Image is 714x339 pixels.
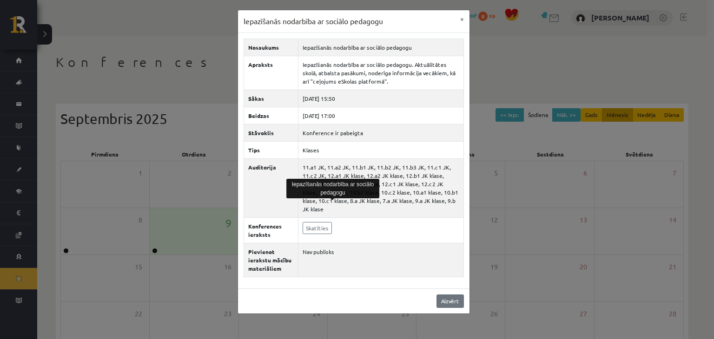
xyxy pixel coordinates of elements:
td: 11.a1 JK, 11.a2 JK, 11.b1 JK, 11.b2 JK, 11.b3 JK, 11.c1 JK, 11.c2 JK, 12.a1 JK klase, 12.a2 JK kl... [298,158,463,217]
td: Nav publisks [298,243,463,277]
div: Iepazīšanās nodarbība ar sociālo pedagogu [286,179,379,198]
td: Konference ir pabeigta [298,124,463,141]
td: Iepazīšanās nodarbība ar sociālo pedagogu [298,39,463,56]
a: Skatīties [303,222,332,234]
td: [DATE] 17:00 [298,107,463,124]
th: Nosaukums [244,39,298,56]
th: Sākas [244,90,298,107]
th: Konferences ieraksts [244,217,298,243]
button: × [455,10,469,28]
th: Auditorija [244,158,298,217]
th: Beidzas [244,107,298,124]
th: Stāvoklis [244,124,298,141]
th: Tips [244,141,298,158]
td: [DATE] 15:50 [298,90,463,107]
td: Klases [298,141,463,158]
h3: Iepazīšanās nodarbība ar sociālo pedagogu [244,16,383,27]
th: Apraksts [244,56,298,90]
a: Aizvērt [436,294,464,308]
th: Pievienot ierakstu mācību materiāliem [244,243,298,277]
td: Iepazīšanās nodarbība ar sociālo pedagogu. Aktuālitātes skolā, atbalsta pasākumi, noderīga inform... [298,56,463,90]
